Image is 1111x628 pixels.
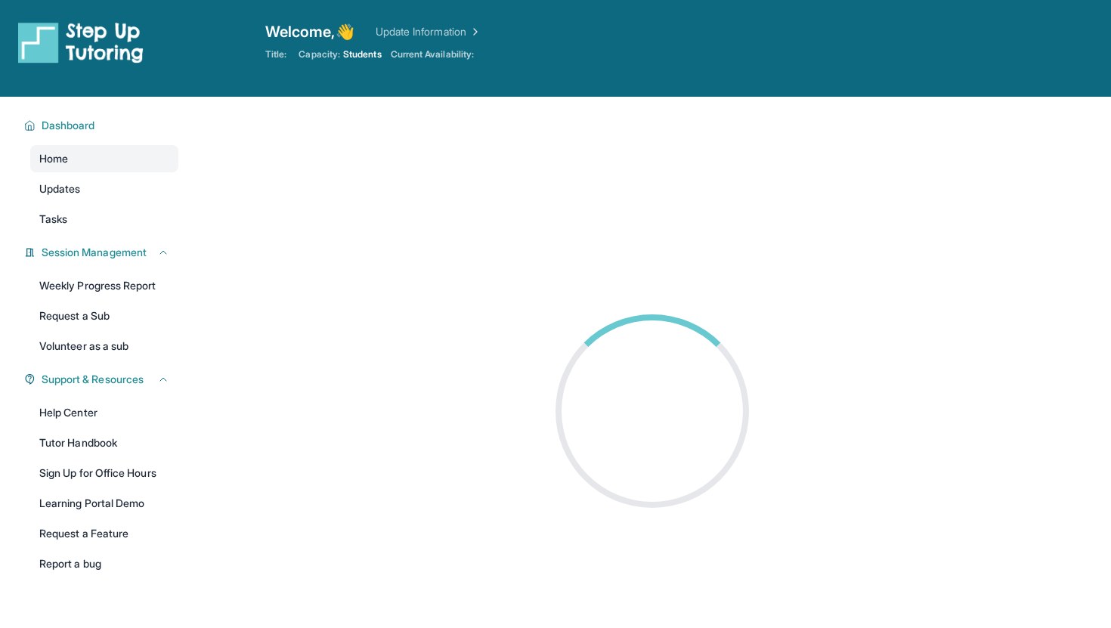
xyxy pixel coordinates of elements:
[376,24,481,39] a: Update Information
[30,302,178,329] a: Request a Sub
[36,372,169,387] button: Support & Resources
[299,48,340,60] span: Capacity:
[265,48,286,60] span: Title:
[42,245,147,260] span: Session Management
[39,212,67,227] span: Tasks
[265,21,354,42] span: Welcome, 👋
[343,48,382,60] span: Students
[39,181,81,196] span: Updates
[30,459,178,487] a: Sign Up for Office Hours
[42,118,95,133] span: Dashboard
[466,24,481,39] img: Chevron Right
[18,21,144,63] img: logo
[30,145,178,172] a: Home
[36,245,169,260] button: Session Management
[30,399,178,426] a: Help Center
[30,520,178,547] a: Request a Feature
[36,118,169,133] button: Dashboard
[30,490,178,517] a: Learning Portal Demo
[391,48,474,60] span: Current Availability:
[30,429,178,456] a: Tutor Handbook
[42,372,144,387] span: Support & Resources
[30,272,178,299] a: Weekly Progress Report
[39,151,68,166] span: Home
[30,206,178,233] a: Tasks
[30,550,178,577] a: Report a bug
[30,175,178,203] a: Updates
[30,333,178,360] a: Volunteer as a sub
